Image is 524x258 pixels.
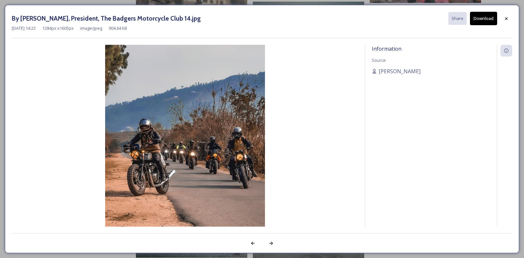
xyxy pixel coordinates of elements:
button: Download [470,12,497,25]
span: 904.64 kB [109,25,127,31]
img: By%2520Leewang%2520Tobgay%252C%2520President%252C%2520The%2520Badgers%2520Motorcycle%2520Club%252... [12,45,358,244]
span: Source [372,57,386,63]
span: [DATE] 14:22 [12,25,36,31]
span: [PERSON_NAME] [379,67,421,75]
span: image/jpeg [80,25,102,31]
h3: By [PERSON_NAME], President, The Badgers Motorcycle Club 14.jpg [12,14,201,23]
span: Information [372,45,402,52]
button: Share [448,12,467,25]
span: 1284 px x 1605 px [42,25,74,31]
